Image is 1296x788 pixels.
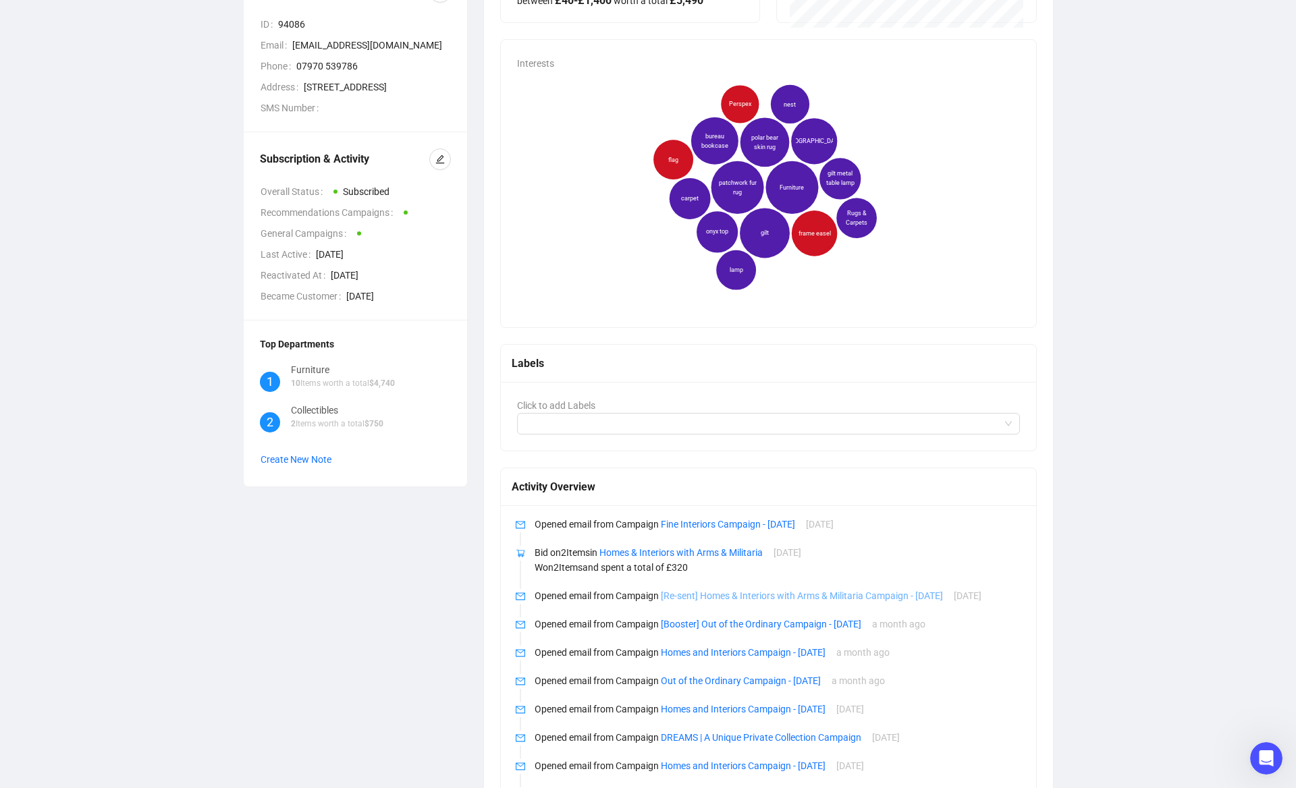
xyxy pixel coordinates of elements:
[661,760,826,771] a: Homes and Interiors Campaign - [DATE]
[516,705,525,714] span: mail
[261,38,292,53] span: Email
[786,136,843,146] span: [GEOGRAPHIC_DATA]
[706,227,728,237] span: onyx top
[331,268,451,283] span: [DATE]
[516,592,525,601] span: mail
[661,619,861,629] a: [Booster] Out of the Ordinary Campaign - [DATE]
[260,449,332,470] button: Create New Note
[661,704,826,714] a: Homes and Interiors Campaign - [DATE]
[823,169,857,188] span: gilt metal table lamp
[836,760,864,771] span: [DATE]
[316,247,451,262] span: [DATE]
[535,645,1020,660] p: Opened email from Campaign
[696,132,734,150] span: bureau bookcase
[260,151,429,167] div: Subscription & Activity
[761,229,769,238] span: gilt
[840,208,873,227] span: Rugs & Carpets
[535,702,1020,716] p: Opened email from Campaign
[516,520,525,530] span: mail
[799,229,831,238] span: frame easel
[535,517,1020,532] p: Opened email from Campaign
[716,178,758,197] span: patchwork fur rug
[292,38,451,53] span: [EMAIL_ADDRESS][DOMAIN_NAME]
[661,590,943,601] a: [Re-sent] Homes & Interiors with Arms & Militaria Campaign - [DATE]
[836,704,864,714] span: [DATE]
[291,419,296,428] span: 2
[661,647,826,658] a: Homes and Interiors Campaign - [DATE]
[745,133,784,152] span: polar bear skin rug
[291,403,383,418] div: Collectibles
[535,730,1020,745] p: Opened email from Campaign
[535,758,1020,773] p: Opened email from Campaign
[780,183,804,192] span: Furniture
[267,372,273,391] span: 1
[435,154,445,164] span: edit
[954,590,981,601] span: [DATE]
[261,17,278,32] span: ID
[291,418,383,430] p: Items worth a total
[261,80,304,94] span: Address
[729,100,751,109] span: Perspex
[516,733,525,743] span: mail
[535,588,1020,603] p: Opened email from Campaign
[516,548,525,558] span: shopping-cart
[512,355,1025,372] div: Labels
[343,186,389,197] span: Subscribed
[291,362,395,377] div: Furniture
[517,58,554,69] span: Interests
[661,675,821,686] a: Out of the Ordinary Campaign - [DATE]
[278,17,451,32] span: 94086
[681,194,699,203] span: carpet
[267,413,273,432] span: 2
[261,59,296,74] span: Phone
[261,101,324,115] span: SMS Number
[1250,742,1282,775] iframe: Intercom live chat
[516,620,525,629] span: mail
[516,762,525,771] span: mail
[296,59,451,74] span: 07970 539786
[261,289,346,304] span: Became Customer
[517,400,595,411] span: Click to add Labels
[261,268,331,283] span: Reactivated At
[784,99,796,109] span: nest
[806,519,834,530] span: [DATE]
[261,247,316,262] span: Last Active
[516,677,525,686] span: mail
[261,184,328,199] span: Overall Status
[512,478,1025,495] div: Activity Overview
[291,377,395,390] p: Items worth a total
[535,560,1020,575] p: Won 2 Item s and spent a total of £ 320
[291,378,300,388] span: 10
[261,454,331,465] span: Create New Note
[774,547,801,558] span: [DATE]
[516,648,525,658] span: mail
[535,617,1020,631] p: Opened email from Campaign
[832,675,885,686] span: a month ago
[364,419,383,428] span: $ 750
[872,732,900,743] span: [DATE]
[730,265,743,275] span: lamp
[661,732,861,743] a: DREAMS | A Unique Private Collection Campaign
[261,226,352,241] span: General Campaigns
[872,619,925,629] span: a month ago
[369,378,395,388] span: $ 4,740
[535,673,1020,688] p: Opened email from Campaign
[261,205,398,220] span: Recommendations Campaigns
[346,289,451,304] span: [DATE]
[661,519,795,530] a: Fine Interiors Campaign - [DATE]
[535,545,1020,560] p: Bid on 2 Item s in
[668,155,678,165] span: flag
[304,80,451,94] span: [STREET_ADDRESS]
[599,547,763,558] a: Homes & Interiors with Arms & Militaria
[260,337,451,351] div: Top Departments
[836,647,890,658] span: a month ago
